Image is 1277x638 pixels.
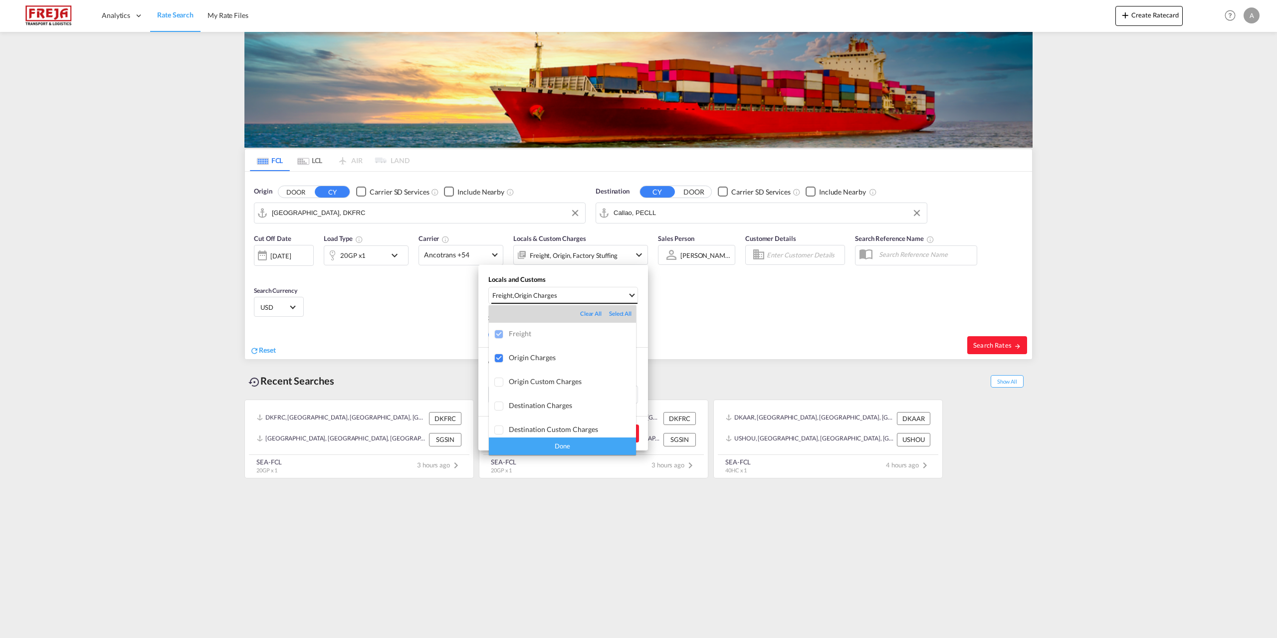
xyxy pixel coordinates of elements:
div: Clear All [580,310,609,318]
div: Origin Custom Charges [509,377,636,386]
div: Select All [609,310,632,318]
div: Freight [509,329,636,338]
div: Destination Charges [509,401,636,410]
div: Destination Custom Charges [509,425,636,433]
div: Done [489,437,636,455]
div: Origin Charges [509,353,636,362]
